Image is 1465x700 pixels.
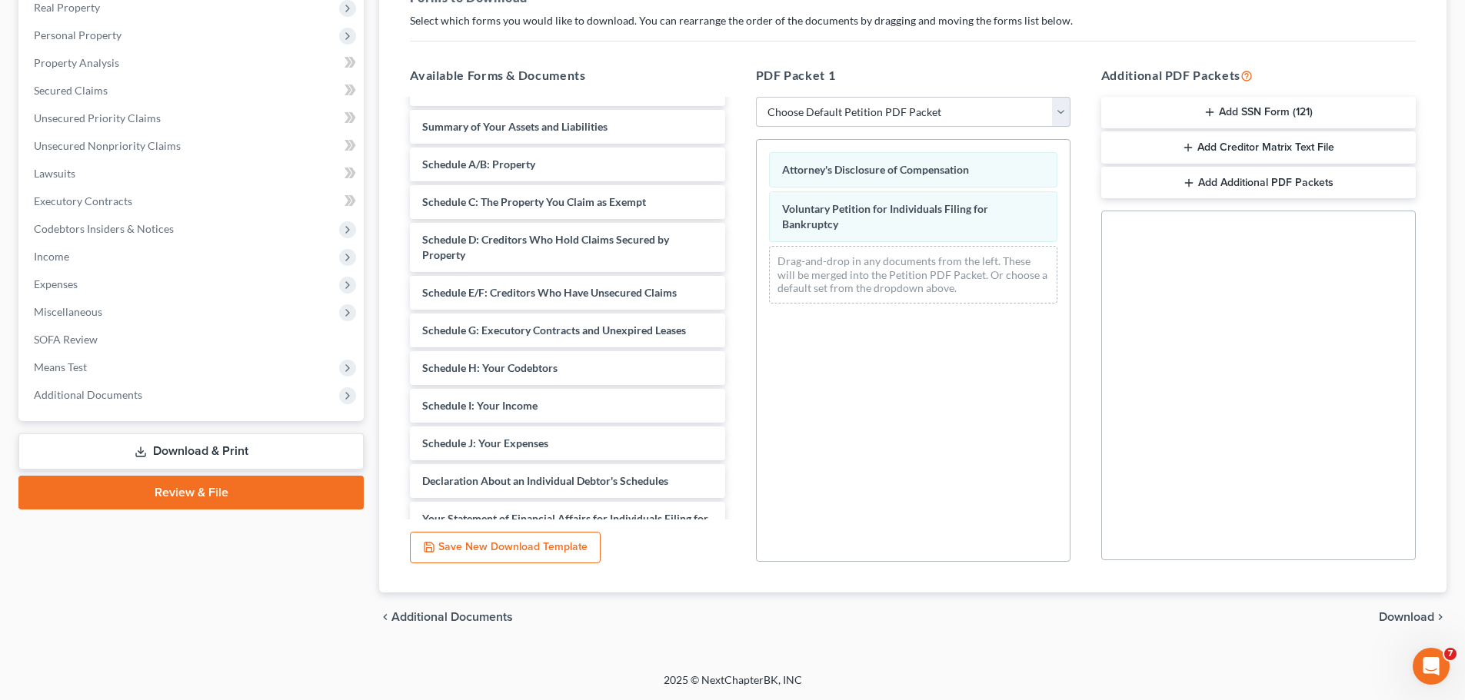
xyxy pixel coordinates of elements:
span: Property Analysis [34,56,119,69]
span: Unsecured Priority Claims [34,111,161,124]
span: Real Property [34,1,100,14]
span: 7 [1444,648,1457,660]
a: Property Analysis [22,49,364,77]
div: 2025 © NextChapterBK, INC [295,672,1171,700]
span: Schedule J: Your Expenses [422,436,548,450]
iframe: Intercom live chat [1413,648,1450,685]
a: Executory Contracts [22,187,364,215]
span: Means Test [34,360,87,373]
h5: PDF Packet 1 [756,66,1070,85]
a: Unsecured Nonpriority Claims [22,132,364,160]
span: Voluntary Petition for Individuals Filing for Bankruptcy [782,202,988,231]
button: Add Creditor Matrix Text File [1101,131,1416,164]
a: SOFA Review [22,326,364,353]
a: Download & Print [18,433,364,469]
h5: Available Forms & Documents [410,66,724,85]
span: Additional Documents [34,388,142,401]
h5: Additional PDF Packets [1101,66,1416,85]
span: Schedule A/B: Property [422,158,535,171]
i: chevron_right [1434,611,1447,623]
span: Schedule D: Creditors Who Hold Claims Secured by Property [422,233,669,261]
div: Drag-and-drop in any documents from the left. These will be merged into the Petition PDF Packet. ... [769,246,1057,304]
span: SOFA Review [34,333,98,346]
a: Lawsuits [22,160,364,187]
span: Schedule G: Executory Contracts and Unexpired Leases [422,323,686,337]
p: Select which forms you would like to download. You can rearrange the order of the documents by dr... [410,13,1416,28]
button: Download chevron_right [1379,611,1447,623]
i: chevron_left [379,611,391,623]
a: chevron_left Additional Documents [379,611,513,623]
span: Schedule H: Your Codebtors [422,361,558,374]
span: Miscellaneous [34,305,102,318]
span: Expenses [34,277,78,290]
span: Income [34,250,69,263]
span: Unsecured Nonpriority Claims [34,139,181,152]
span: Executory Contracts [34,194,132,207]
button: Add Additional PDF Packets [1101,167,1416,199]
a: Review & File [18,476,364,509]
span: Schedule C: The Property You Claim as Exempt [422,195,646,208]
span: Schedule E/F: Creditors Who Have Unsecured Claims [422,286,677,299]
a: Unsecured Priority Claims [22,105,364,132]
button: Add SSN Form (121) [1101,97,1416,129]
span: Codebtors Insiders & Notices [34,222,174,235]
span: Lawsuits [34,167,75,180]
span: Additional Documents [391,611,513,623]
a: Secured Claims [22,77,364,105]
span: Declaration About an Individual Debtor's Schedules [422,474,668,487]
span: Schedule I: Your Income [422,399,538,412]
span: Download [1379,611,1434,623]
span: Attorney's Disclosure of Compensation [782,163,969,176]
span: Personal Property [34,28,122,41]
span: Your Statement of Financial Affairs for Individuals Filing for Bankruptcy [422,512,708,540]
span: Summary of Your Assets and Liabilities [422,120,608,133]
span: Secured Claims [34,84,108,97]
button: Save New Download Template [410,532,601,564]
